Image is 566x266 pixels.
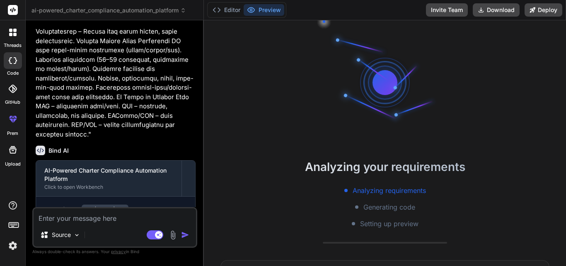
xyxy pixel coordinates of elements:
div: AI-Powered Charter Compliance Automation Platform [44,166,173,183]
button: Deploy [525,3,562,17]
span: Generating code [363,202,415,212]
button: Preview [244,4,284,16]
p: Always double-check its answers. Your in Bind [32,248,197,256]
span: Setting up preview [360,219,418,229]
button: Invite Team [426,3,468,17]
img: Pick Models [73,232,80,239]
div: Click to open Workbench [44,184,173,190]
img: icon [181,231,189,239]
button: Download [473,3,520,17]
div: Create [62,205,128,214]
h2: Analyzing your requirements [204,158,566,176]
span: ai-powered_charter_compliance_automation_platform [31,6,186,15]
span: Analyzing requirements [353,185,426,195]
span: privacy [111,249,126,254]
label: prem [7,130,18,137]
h6: Bind AI [48,146,69,155]
p: Source [52,231,71,239]
code: package.json [82,205,128,215]
label: GitHub [5,99,20,106]
button: AI-Powered Charter Compliance Automation PlatformClick to open Workbench [36,161,181,196]
label: Upload [5,161,21,168]
img: settings [6,239,20,253]
button: Editor [209,4,244,16]
label: threads [4,42,22,49]
img: attachment [168,230,178,240]
label: code [7,70,19,77]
